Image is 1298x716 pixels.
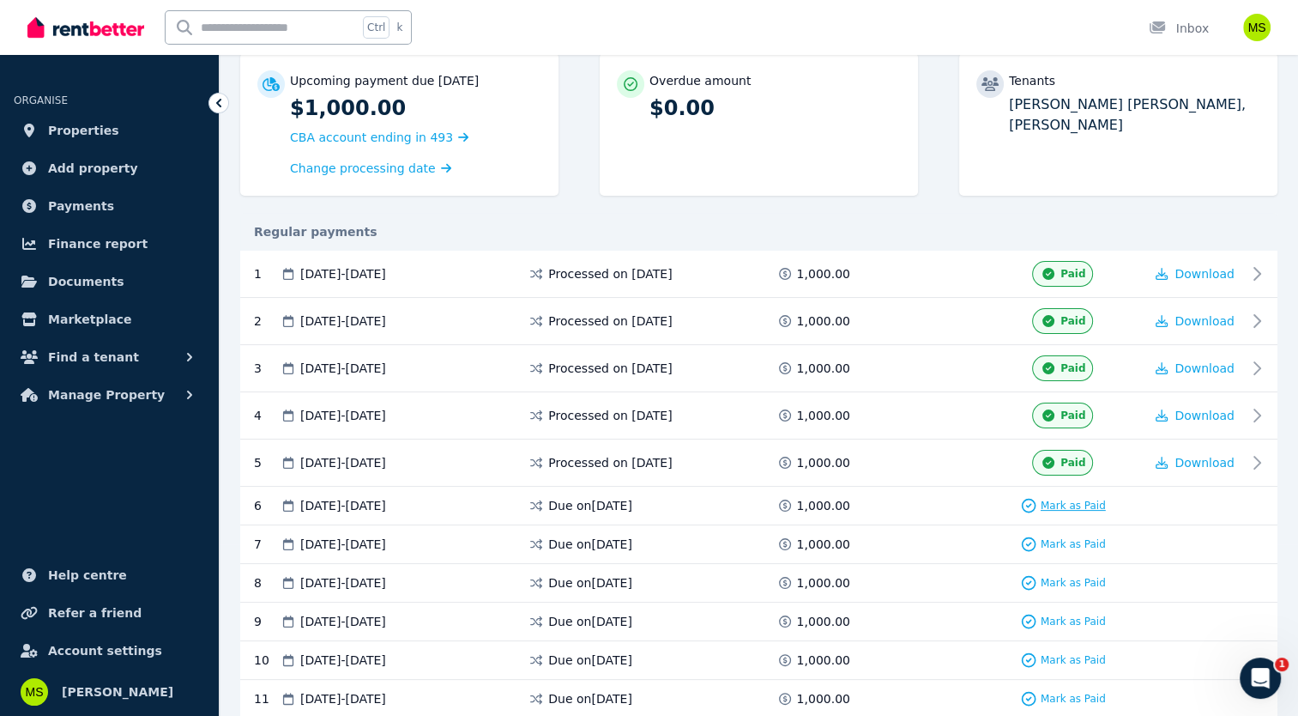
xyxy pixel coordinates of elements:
[254,652,280,669] div: 10
[300,536,386,553] span: [DATE] - [DATE]
[797,265,850,282] span: 1,000.00
[254,613,280,630] div: 9
[14,378,205,412] button: Manage Property
[48,565,127,586] span: Help centre
[1174,267,1235,281] span: Download
[797,690,850,707] span: 1,000.00
[1060,267,1085,281] span: Paid
[1156,312,1235,330] button: Download
[240,223,1277,240] div: Regular payments
[1174,361,1235,375] span: Download
[1060,456,1085,470] span: Paid
[797,613,850,630] span: 1,000.00
[1243,14,1271,41] img: Monica Salazar
[1174,409,1235,422] span: Download
[14,596,205,630] a: Refer a friend
[48,196,114,216] span: Payments
[548,454,672,471] span: Processed on [DATE]
[1041,653,1106,667] span: Mark as Paid
[548,360,672,377] span: Processed on [DATE]
[21,678,48,706] img: Monica Salazar
[14,340,205,374] button: Find a tenant
[548,652,632,669] span: Due on [DATE]
[1041,499,1106,513] span: Mark as Paid
[14,558,205,592] a: Help centre
[300,360,386,377] span: [DATE] - [DATE]
[254,261,280,287] div: 1
[14,302,205,337] a: Marketplace
[548,312,672,330] span: Processed on [DATE]
[300,265,386,282] span: [DATE] - [DATE]
[290,160,451,177] a: Change processing date
[254,355,280,381] div: 3
[48,158,138,179] span: Add property
[797,407,850,424] span: 1,000.00
[300,613,386,630] span: [DATE] - [DATE]
[1156,360,1235,377] button: Download
[48,271,124,292] span: Documents
[254,450,280,476] div: 5
[1060,361,1085,375] span: Paid
[48,309,131,330] span: Marketplace
[649,94,901,122] p: $0.00
[62,682,173,702] span: [PERSON_NAME]
[1060,314,1085,328] span: Paid
[290,72,479,89] p: Upcoming payment due [DATE]
[254,536,280,553] div: 7
[548,613,632,630] span: Due on [DATE]
[649,72,751,89] p: Overdue amount
[300,407,386,424] span: [DATE] - [DATE]
[1174,456,1235,470] span: Download
[14,634,205,668] a: Account settings
[14,264,205,299] a: Documents
[290,94,541,122] p: $1,000.00
[1009,72,1055,89] p: Tenants
[1275,658,1289,671] span: 1
[290,160,436,177] span: Change processing date
[548,407,672,424] span: Processed on [DATE]
[797,652,850,669] span: 1,000.00
[48,640,162,661] span: Account settings
[1174,314,1235,328] span: Download
[254,690,280,707] div: 11
[300,454,386,471] span: [DATE] - [DATE]
[48,603,142,623] span: Refer a friend
[14,189,205,223] a: Payments
[797,360,850,377] span: 1,000.00
[797,497,850,514] span: 1,000.00
[14,94,68,106] span: ORGANISE
[1240,658,1281,699] iframe: Intercom live chat
[48,385,165,405] span: Manage Property
[300,497,386,514] span: [DATE] - [DATE]
[254,574,280,592] div: 8
[300,312,386,330] span: [DATE] - [DATE]
[14,113,205,148] a: Properties
[300,652,386,669] span: [DATE] - [DATE]
[290,130,453,144] span: CBA account ending in 493
[548,536,632,553] span: Due on [DATE]
[396,21,402,34] span: k
[48,347,139,367] span: Find a tenant
[1041,537,1106,551] span: Mark as Paid
[14,227,205,261] a: Finance report
[48,234,148,254] span: Finance report
[27,15,144,40] img: RentBetter
[254,308,280,334] div: 2
[548,497,632,514] span: Due on [DATE]
[548,574,632,592] span: Due on [DATE]
[48,120,119,141] span: Properties
[1041,692,1106,706] span: Mark as Paid
[300,574,386,592] span: [DATE] - [DATE]
[363,16,389,39] span: Ctrl
[14,151,205,185] a: Add property
[797,312,850,330] span: 1,000.00
[1149,20,1209,37] div: Inbox
[548,265,672,282] span: Processed on [DATE]
[1009,94,1260,136] p: [PERSON_NAME] [PERSON_NAME], [PERSON_NAME]
[1060,409,1085,422] span: Paid
[797,454,850,471] span: 1,000.00
[1041,576,1106,590] span: Mark as Paid
[300,690,386,707] span: [DATE] - [DATE]
[1041,615,1106,628] span: Mark as Paid
[1156,265,1235,282] button: Download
